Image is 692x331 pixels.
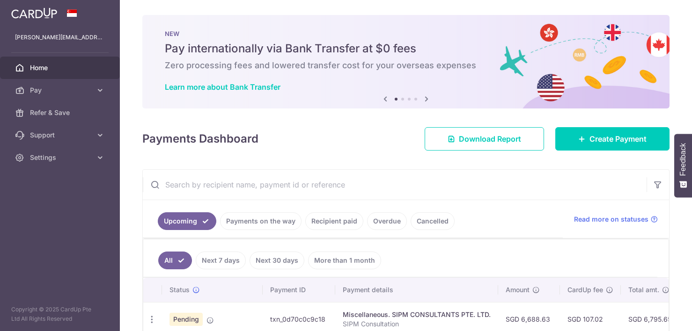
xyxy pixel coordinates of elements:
th: Payment ID [263,278,335,302]
a: Next 7 days [196,252,246,269]
span: Feedback [679,143,687,176]
p: SIPM Consultation [343,319,491,329]
p: NEW [165,30,647,37]
a: Cancelled [411,212,455,230]
span: Pending [169,313,203,326]
th: Payment details [335,278,498,302]
span: Pay [30,86,92,95]
a: Overdue [367,212,407,230]
h4: Payments Dashboard [142,130,258,147]
span: Refer & Save [30,108,92,117]
span: Home [30,63,92,72]
span: Settings [30,153,92,162]
span: Read more on statuses [574,215,648,224]
a: Learn more about Bank Transfer [165,82,280,92]
a: Create Payment [555,127,670,151]
img: Bank transfer banner [142,15,670,108]
a: Next 30 days [250,252,304,269]
input: Search by recipient name, payment id or reference [143,170,647,200]
div: Miscellaneous. SIPM CONSULTANTS PTE. LTD. [343,310,491,319]
a: Recipient paid [305,212,363,230]
img: CardUp [11,7,57,19]
button: Feedback - Show survey [674,134,692,197]
h6: Zero processing fees and lowered transfer cost for your overseas expenses [165,60,647,71]
span: Create Payment [589,133,647,144]
a: Payments on the way [220,212,302,230]
a: More than 1 month [308,252,381,269]
a: Upcoming [158,212,216,230]
span: Support [30,130,92,140]
span: Amount [506,285,530,295]
span: Total amt. [628,285,659,295]
span: Status [169,285,190,295]
span: Download Report [459,133,521,144]
a: Download Report [425,127,544,151]
h5: Pay internationally via Bank Transfer at $0 fees [165,41,647,56]
p: [PERSON_NAME][EMAIL_ADDRESS][PERSON_NAME][DOMAIN_NAME] [15,33,105,42]
span: CardUp fee [567,285,603,295]
a: All [158,252,192,269]
a: Read more on statuses [574,215,658,224]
